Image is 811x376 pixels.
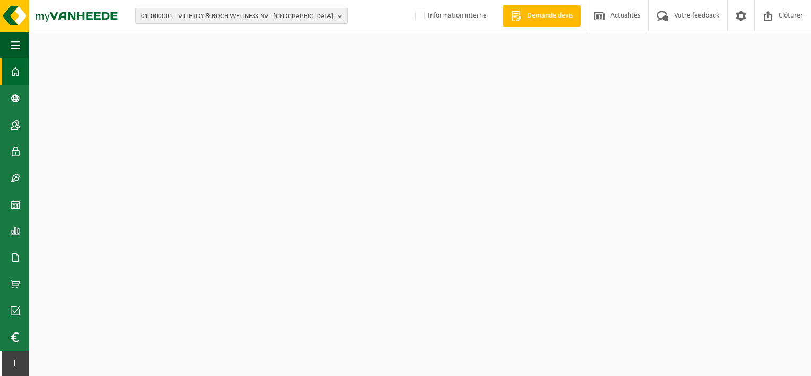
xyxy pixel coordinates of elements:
[141,8,333,24] span: 01-000001 - VILLEROY & BOCH WELLNESS NV - [GEOGRAPHIC_DATA]
[413,8,487,24] label: Information interne
[135,8,348,24] button: 01-000001 - VILLEROY & BOCH WELLNESS NV - [GEOGRAPHIC_DATA]
[524,11,575,21] span: Demande devis
[503,5,581,27] a: Demande devis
